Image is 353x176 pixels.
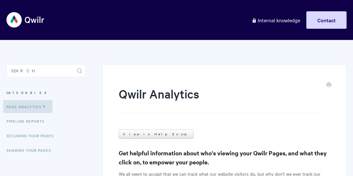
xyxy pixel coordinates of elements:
a: Print this Article [326,82,331,89]
h3: Get helpful information about who's viewing your Qwilr Pages, and what they click on, to empower ... [119,149,330,167]
img: Qwilr Help Center [6,8,45,32]
a: View in Help Scout [119,129,194,139]
a: Internal knowledge [247,11,305,29]
a: Page Analytics [3,100,52,113]
h1: Qwilr Analytics [119,86,320,113]
a: Sharing Your Pages [6,144,56,157]
h3: Categories [6,87,86,98]
a: Contact [306,11,347,29]
a: Pipeline reports [6,115,49,128]
a: Securing Your Pages [6,129,59,142]
input: Search [6,64,86,77]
